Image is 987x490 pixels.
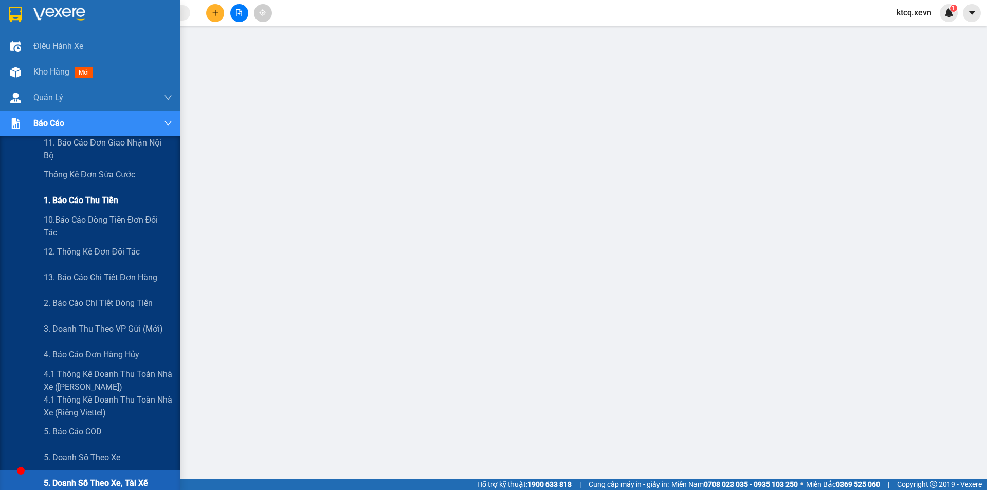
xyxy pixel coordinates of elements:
img: warehouse-icon [10,41,21,52]
img: logo-vxr [9,7,22,22]
span: ktcq.xevn [888,6,940,19]
span: 11. Báo cáo đơn giao nhận nội bộ [44,136,172,162]
span: 5. Doanh số theo xe [44,451,120,464]
strong: 0708 023 035 - 0935 103 250 [704,480,798,488]
strong: 0369 525 060 [836,480,880,488]
button: file-add [230,4,248,22]
sup: 1 [950,5,957,12]
span: Miền Nam [671,479,798,490]
span: plus [212,9,219,16]
span: mới [75,67,93,78]
span: 10.Báo cáo dòng tiền đơn đối tác [44,213,172,239]
span: file-add [235,9,243,16]
span: Điều hành xe [33,40,83,52]
span: caret-down [967,8,977,17]
span: 5. Báo cáo COD [44,425,102,438]
span: Miền Bắc [806,479,880,490]
img: solution-icon [10,118,21,129]
span: Báo cáo [33,117,64,130]
img: warehouse-icon [10,93,21,103]
span: 5. Doanh số theo xe, tài xế [44,477,148,489]
span: down [164,94,172,102]
img: warehouse-icon [10,67,21,78]
span: Kho hàng [33,67,69,77]
span: aim [259,9,266,16]
span: Hỗ trợ kỹ thuật: [477,479,572,490]
button: plus [206,4,224,22]
button: aim [254,4,272,22]
span: 3. Doanh Thu theo VP Gửi (mới) [44,322,163,335]
span: 4. Báo cáo đơn hàng hủy [44,348,139,361]
span: | [579,479,581,490]
span: 13. Báo cáo chi tiết đơn hàng [44,271,157,284]
span: copyright [930,481,937,488]
span: 4.1 Thống kê doanh thu toàn nhà xe (Riêng Viettel) [44,393,172,419]
span: Thống kê đơn sửa cước [44,168,135,181]
span: 12. Thống kê đơn đối tác [44,245,140,258]
span: 2. Báo cáo chi tiết dòng tiền [44,297,153,310]
img: icon-new-feature [944,8,954,17]
span: | [888,479,889,490]
span: 4.1 Thống kê doanh thu toàn nhà xe ([PERSON_NAME]) [44,368,172,393]
span: ⚪️ [800,482,803,486]
span: Quản Lý [33,91,63,104]
span: 1. Báo cáo thu tiền [44,194,118,207]
button: caret-down [963,4,981,22]
span: Cung cấp máy in - giấy in: [589,479,669,490]
span: down [164,119,172,128]
strong: 1900 633 818 [527,480,572,488]
span: 1 [952,5,955,12]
